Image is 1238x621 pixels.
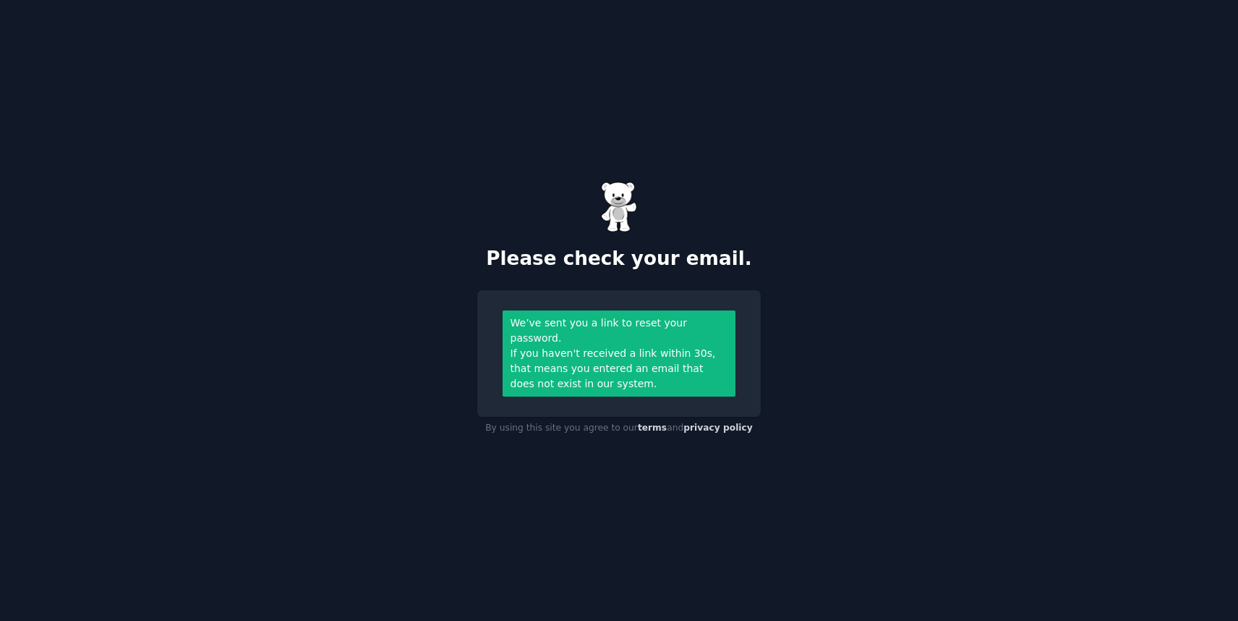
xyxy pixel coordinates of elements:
a: terms [638,423,667,433]
img: Gummy Bear [601,182,637,232]
div: By using this site you agree to our and [477,417,761,440]
div: We’ve sent you a link to reset your password. [511,316,728,346]
div: If you haven't received a link within 30s, that means you entered an email that does not exist in... [511,346,728,392]
a: privacy policy [683,423,753,433]
h2: Please check your email. [477,248,761,271]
